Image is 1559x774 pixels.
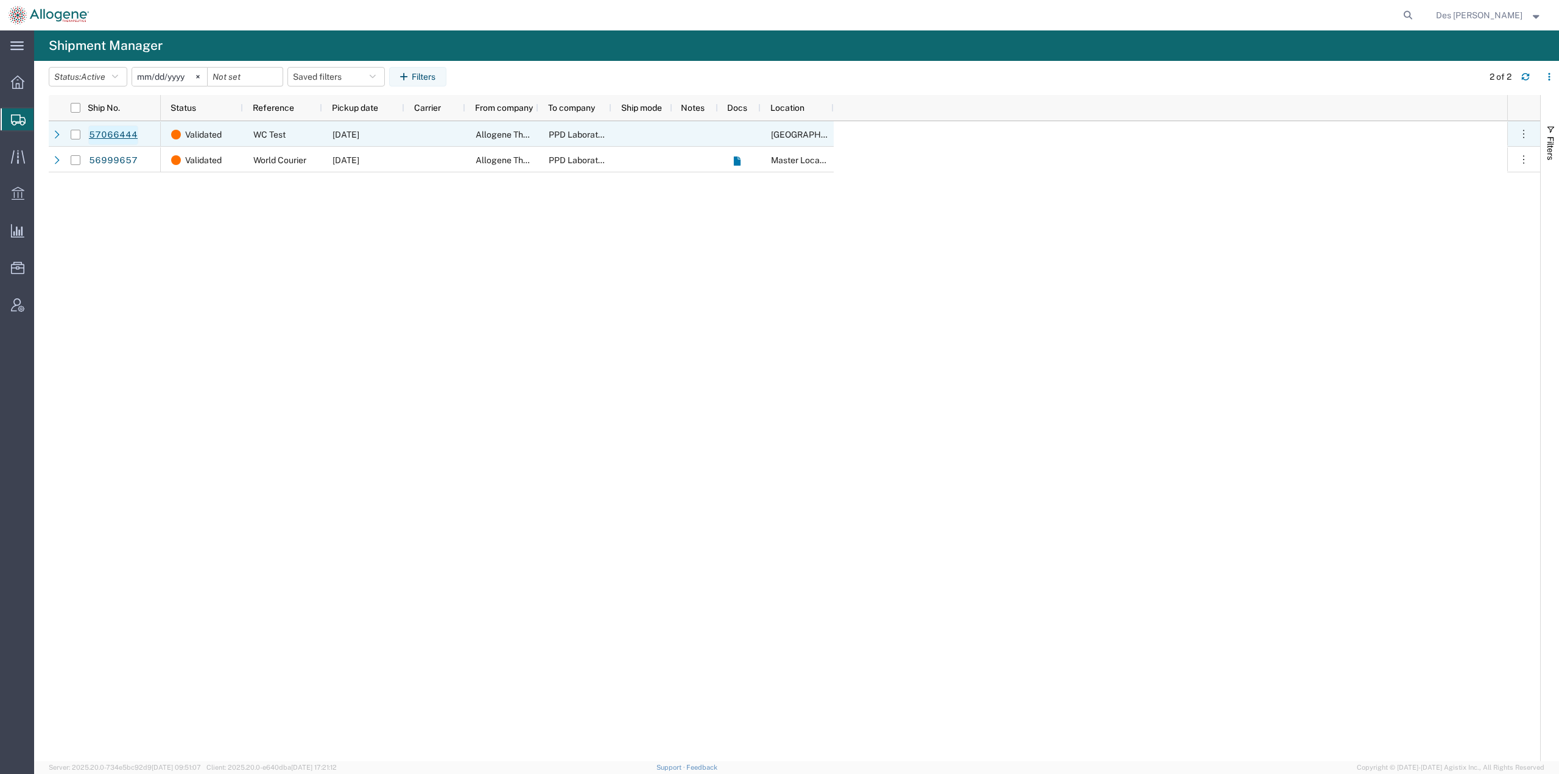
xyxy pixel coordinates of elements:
[49,764,201,771] span: Server: 2025.20.0-734e5bc92d9
[333,130,359,139] span: 10/20/2025
[253,155,306,165] span: World Courier
[152,764,201,771] span: [DATE] 09:51:07
[333,155,359,165] span: 10/20/2025
[681,103,705,113] span: Notes
[770,103,804,113] span: Location
[253,103,294,113] span: Reference
[291,764,337,771] span: [DATE] 17:21:12
[88,151,138,171] a: 56999657
[1436,9,1522,22] span: Des Charlery
[548,103,595,113] span: To company
[185,122,222,147] span: Validated
[287,67,385,86] button: Saved filters
[208,68,283,86] input: Not set
[49,30,163,61] h4: Shipment Manager
[1490,71,1511,83] div: 2 of 2
[727,103,747,113] span: Docs
[771,130,949,139] span: South San Francisco - Grand Ave
[656,764,687,771] a: Support
[389,67,446,86] button: Filters
[9,6,89,24] img: logo
[549,130,610,139] span: PPD Laboratory
[475,103,533,113] span: From company
[132,68,207,86] input: Not set
[332,103,378,113] span: Pickup date
[549,155,610,165] span: PPD Laboratory
[621,103,662,113] span: Ship mode
[1546,136,1555,160] span: Filters
[81,72,105,82] span: Active
[185,147,222,173] span: Validated
[88,125,138,145] a: 57066444
[49,67,127,86] button: Status:Active
[414,103,441,113] span: Carrier
[1357,762,1544,773] span: Copyright © [DATE]-[DATE] Agistix Inc., All Rights Reserved
[1435,8,1543,23] button: Des [PERSON_NAME]
[686,764,717,771] a: Feedback
[206,764,337,771] span: Client: 2025.20.0-e640dba
[476,130,565,139] span: Allogene Therapeutics
[771,155,834,165] span: Master Location
[476,155,565,165] span: Allogene Therapeutics
[253,130,286,139] span: WC Test
[88,103,120,113] span: Ship No.
[171,103,196,113] span: Status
